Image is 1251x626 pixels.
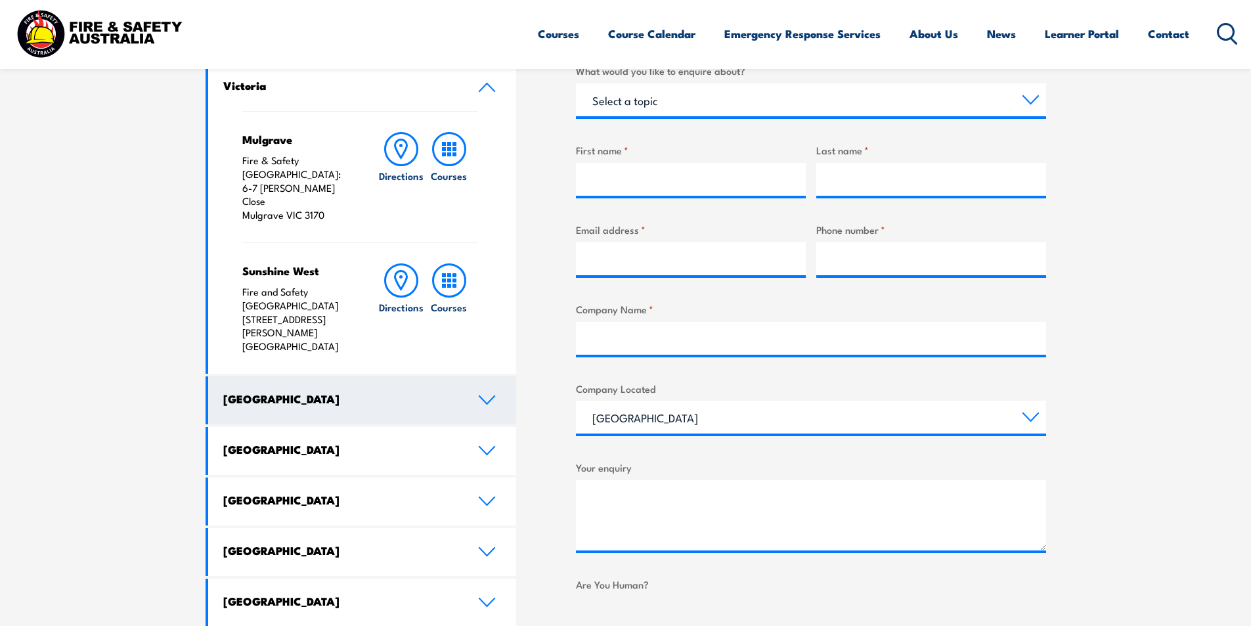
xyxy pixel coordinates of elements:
[223,543,458,558] h4: [GEOGRAPHIC_DATA]
[208,376,517,424] a: [GEOGRAPHIC_DATA]
[538,16,579,51] a: Courses
[910,16,958,51] a: About Us
[378,263,425,353] a: Directions
[724,16,881,51] a: Emergency Response Services
[208,528,517,576] a: [GEOGRAPHIC_DATA]
[987,16,1016,51] a: News
[223,442,458,457] h4: [GEOGRAPHIC_DATA]
[431,300,467,314] h6: Courses
[576,143,806,158] label: First name
[223,493,458,507] h4: [GEOGRAPHIC_DATA]
[426,132,473,222] a: Courses
[379,169,424,183] h6: Directions
[378,132,425,222] a: Directions
[242,154,352,222] p: Fire & Safety [GEOGRAPHIC_DATA]: 6-7 [PERSON_NAME] Close Mulgrave VIC 3170
[431,169,467,183] h6: Courses
[576,577,1046,592] label: Are You Human?
[208,427,517,475] a: [GEOGRAPHIC_DATA]
[242,285,352,353] p: Fire and Safety [GEOGRAPHIC_DATA] [STREET_ADDRESS][PERSON_NAME] [GEOGRAPHIC_DATA]
[576,460,1046,475] label: Your enquiry
[223,594,458,608] h4: [GEOGRAPHIC_DATA]
[1148,16,1189,51] a: Contact
[576,302,1046,317] label: Company Name
[816,222,1046,237] label: Phone number
[223,391,458,406] h4: [GEOGRAPHIC_DATA]
[208,478,517,525] a: [GEOGRAPHIC_DATA]
[223,78,458,93] h4: Victoria
[576,222,806,237] label: Email address
[816,143,1046,158] label: Last name
[1045,16,1119,51] a: Learner Portal
[576,381,1046,396] label: Company Located
[608,16,695,51] a: Course Calendar
[426,263,473,353] a: Courses
[242,263,352,278] h4: Sunshine West
[242,132,352,146] h4: Mulgrave
[208,63,517,111] a: Victoria
[576,63,1046,78] label: What would you like to enquire about?
[379,300,424,314] h6: Directions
